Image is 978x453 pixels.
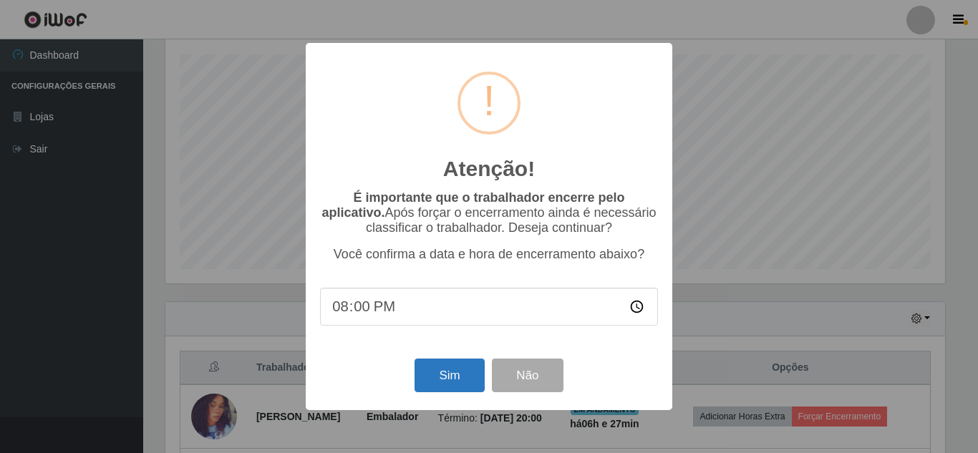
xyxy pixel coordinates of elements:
[492,359,563,392] button: Não
[415,359,484,392] button: Sim
[321,190,624,220] b: É importante que o trabalhador encerre pelo aplicativo.
[320,190,658,235] p: Após forçar o encerramento ainda é necessário classificar o trabalhador. Deseja continuar?
[320,247,658,262] p: Você confirma a data e hora de encerramento abaixo?
[443,156,535,182] h2: Atenção!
